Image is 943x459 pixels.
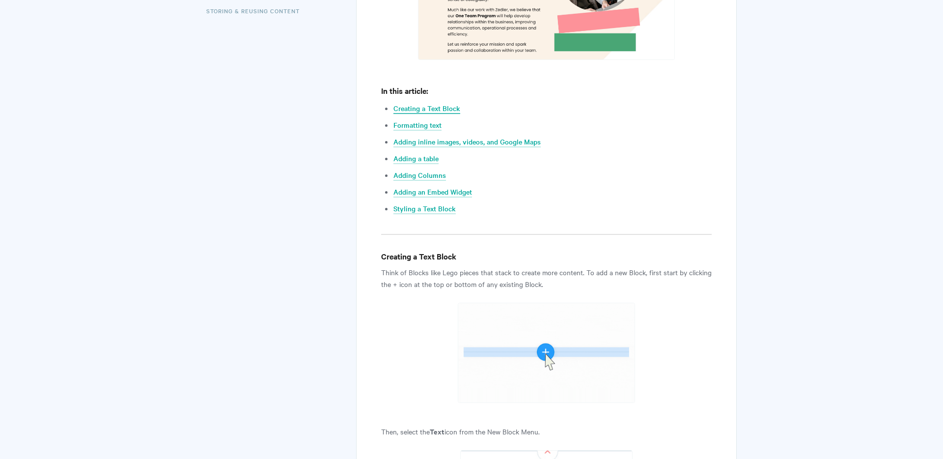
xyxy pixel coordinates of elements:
a: Creating a Text Block [393,103,460,114]
a: Storing & Reusing Content [206,1,307,21]
p: Then, select the icon from the New Block Menu. [381,426,712,437]
a: Formatting text [393,120,442,131]
h4: In this article: [381,85,712,97]
a: Styling a Text Block [393,203,456,214]
strong: Text [430,426,444,436]
a: Adding inline images, videos, and Google Maps [393,137,541,147]
a: Adding a table [393,153,439,164]
a: Adding Columns [393,170,446,181]
p: Think of Blocks like Lego pieces that stack to create more content. To add a new Block, first sta... [381,266,712,290]
h4: Creating a Text Block [381,250,712,262]
a: Adding an Embed Widget [393,187,472,198]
